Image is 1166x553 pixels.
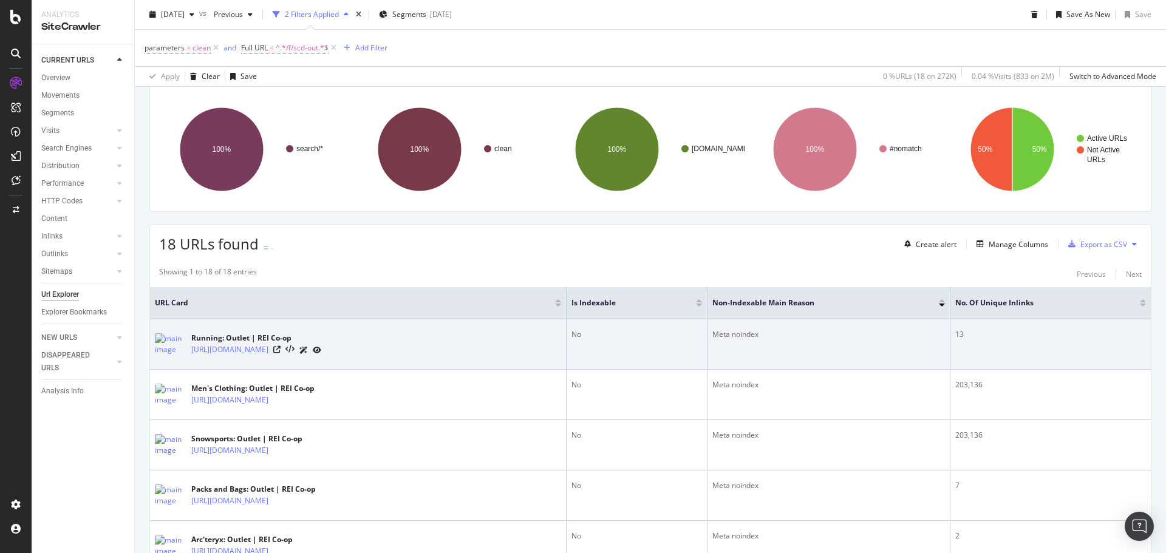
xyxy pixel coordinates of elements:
span: URL Card [155,297,552,308]
div: No [571,531,702,541]
img: Equal [264,246,268,249]
div: Analysis Info [41,385,84,398]
a: Analysis Info [41,385,126,398]
text: 100% [410,145,429,154]
text: search/* [296,144,323,153]
div: Manage Columns [989,239,1048,249]
a: DISAPPEARED URLS [41,349,114,375]
div: Meta noindex [712,379,946,390]
text: 100% [805,145,824,154]
span: Segments [392,9,426,19]
img: main image [155,384,185,405]
div: Meta noindex [712,480,946,491]
span: Full URL [241,42,268,53]
div: Arc'teryx: Outlet | REI Co-op [191,534,321,545]
button: 2 Filters Applied [268,5,353,24]
svg: A chart. [752,97,943,202]
img: main image [155,484,185,506]
a: Url Explorer [41,288,126,301]
button: Previous [209,5,257,24]
div: Overview [41,72,70,84]
button: Save [225,67,257,86]
div: 203,136 [955,379,1146,390]
a: Overview [41,72,126,84]
a: [URL][DOMAIN_NAME] [191,444,268,456]
text: Not Active [1087,146,1120,154]
svg: A chart. [357,97,547,202]
div: A chart. [554,97,745,202]
div: No [571,480,702,491]
button: Segments[DATE] [374,5,457,24]
button: Clear [185,67,220,86]
div: Visits [41,124,60,137]
div: Save As New [1066,9,1110,19]
div: Meta noindex [712,329,946,340]
a: CURRENT URLS [41,54,114,67]
button: and [223,42,236,53]
div: [DATE] [430,9,452,19]
div: Sitemaps [41,265,72,278]
span: ^.*/f/scd-out.*$ [276,39,329,56]
div: and [223,42,236,53]
span: 2025 Oct. 2nd [161,9,185,19]
a: Search Engines [41,142,114,155]
text: 50% [1032,145,1047,154]
div: Outlinks [41,248,68,260]
text: 50% [978,145,993,154]
text: [DOMAIN_NAME][URL] [692,144,769,153]
div: Content [41,212,67,225]
div: No [571,379,702,390]
a: AI Url Details [299,344,308,356]
a: NEW URLS [41,331,114,344]
div: DISAPPEARED URLS [41,349,103,375]
div: Meta noindex [712,531,946,541]
div: 0.04 % Visits ( 833 on 2M ) [972,71,1054,81]
div: No [571,329,702,340]
a: Movements [41,89,126,102]
a: URL Inspection [313,344,321,356]
a: [URL][DOMAIN_NAME] [191,495,268,507]
span: parameters [145,42,185,53]
div: 13 [955,329,1146,340]
button: Apply [145,67,180,86]
span: Non-Indexable Main Reason [712,297,921,308]
a: Performance [41,177,114,190]
div: Export as CSV [1080,239,1127,249]
span: clean [193,39,211,56]
div: Packs and Bags: Outlet | REI Co-op [191,484,321,495]
button: Manage Columns [972,237,1048,251]
a: Distribution [41,160,114,172]
div: No [571,430,702,441]
div: Inlinks [41,230,63,243]
button: Next [1126,266,1142,281]
span: = [186,42,191,53]
img: main image [155,434,185,456]
div: NEW URLS [41,331,77,344]
span: vs [199,8,209,18]
text: 100% [213,145,231,154]
text: Active URLs [1087,134,1127,143]
span: Previous [209,9,243,19]
svg: A chart. [159,97,349,202]
button: Switch to Advanced Mode [1065,67,1156,86]
a: [URL][DOMAIN_NAME] [191,344,268,356]
text: clean [494,144,512,153]
div: Meta noindex [712,430,946,441]
div: Running: Outlet | REI Co-op [191,333,321,344]
a: [URL][DOMAIN_NAME] [191,394,268,406]
div: Snowsports: Outlet | REI Co-op [191,433,321,444]
div: 2 Filters Applied [285,9,339,19]
div: Open Intercom Messenger [1125,512,1154,541]
a: Segments [41,107,126,120]
div: Save [240,71,257,81]
a: Visits [41,124,114,137]
div: Analytics [41,10,124,20]
a: Inlinks [41,230,114,243]
div: Url Explorer [41,288,79,301]
div: times [353,8,364,21]
svg: A chart. [950,97,1140,202]
div: HTTP Codes [41,195,83,208]
div: Add Filter [355,42,387,53]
